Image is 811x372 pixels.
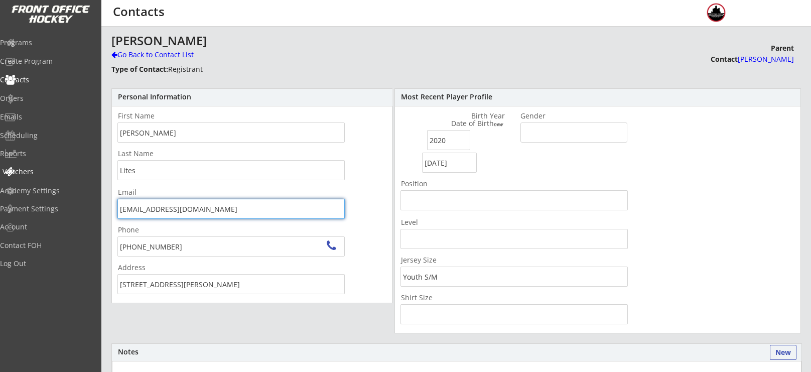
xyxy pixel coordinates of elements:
div: [PERSON_NAME] [111,35,560,47]
div: Email [118,189,345,196]
div: Position [401,180,462,187]
em: new [494,120,503,128]
div: Most Recent Player Profile [401,93,794,100]
div: Gender [520,112,582,119]
div: Vouchers [3,168,93,175]
div: Registrant [111,63,328,75]
button: New [770,345,796,360]
div: Date of Birth [451,120,514,127]
div: Phone [118,226,179,233]
div: Address [118,264,179,271]
div: First Name [118,112,179,119]
div: Personal Information [118,93,386,100]
div: Shirt Size [401,294,462,301]
div: Go Back to Contact List [111,50,240,60]
div: Notes [118,348,795,355]
div: Birth Year [471,112,514,119]
div: Jersey Size [401,257,462,264]
div: Last Name [118,150,179,157]
strong: Type of Contact: [111,64,168,74]
font: [PERSON_NAME] [738,54,794,64]
div: Level [401,219,462,226]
